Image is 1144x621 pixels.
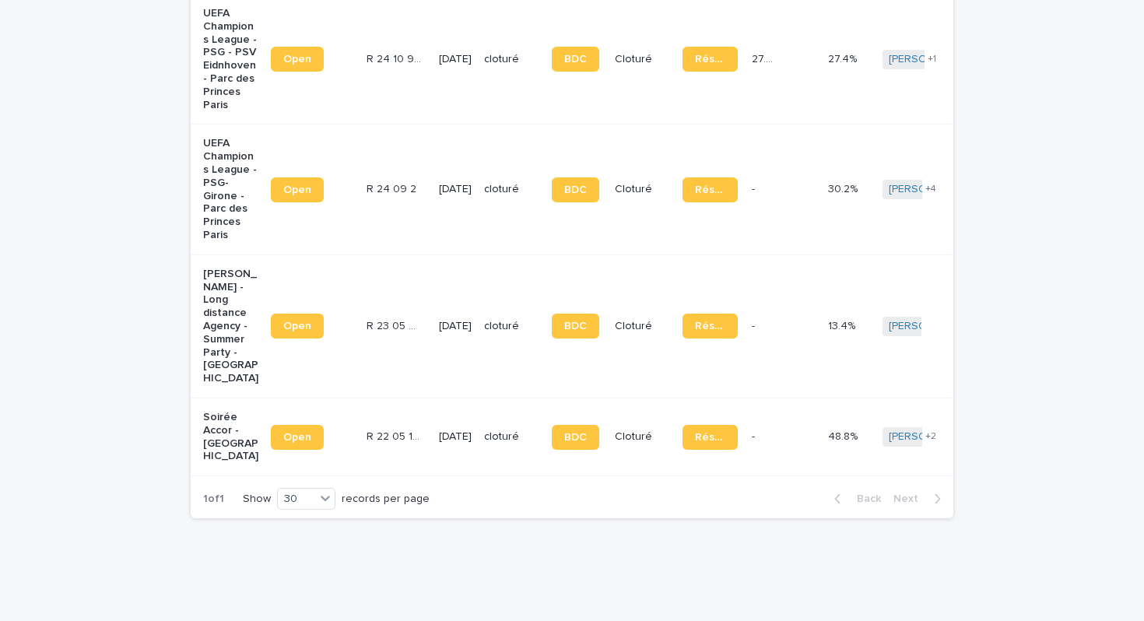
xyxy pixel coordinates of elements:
[484,320,539,333] p: cloturé
[484,183,539,196] p: cloturé
[203,137,258,241] p: UEFA Champions League - PSG-Girone - Parc des Princes Paris
[752,427,758,444] p: -
[439,53,472,66] p: [DATE]
[564,432,587,443] span: BDC
[889,320,974,333] a: [PERSON_NAME]
[822,492,887,506] button: Back
[564,184,587,195] span: BDC
[683,425,738,450] a: Réservation
[203,411,258,463] p: Soirée Accor - [GEOGRAPHIC_DATA]
[243,493,271,506] p: Show
[271,314,324,339] a: Open
[615,53,670,66] p: Cloturé
[283,432,311,443] span: Open
[828,180,861,196] p: 30.2%
[283,54,311,65] span: Open
[847,493,881,504] span: Back
[615,183,670,196] p: Cloturé
[342,493,430,506] p: records per page
[484,53,539,66] p: cloturé
[552,314,599,339] a: BDC
[564,321,587,332] span: BDC
[278,491,315,507] div: 30
[439,183,472,196] p: [DATE]
[925,432,936,441] span: + 2
[283,184,311,195] span: Open
[893,493,928,504] span: Next
[683,314,738,339] a: Réservation
[615,430,670,444] p: Cloturé
[367,427,425,444] p: R 22 05 1425
[203,268,258,385] p: [PERSON_NAME] - Long distance Agency - Summer Party - [GEOGRAPHIC_DATA]
[552,47,599,72] a: BDC
[889,53,974,66] a: [PERSON_NAME]
[752,50,783,66] p: 27.4 %
[283,321,311,332] span: Open
[203,7,258,111] p: UEFA Champions League - PSG - PSV Eidnhoven - Parc des Princes Paris
[367,50,425,66] p: R 24 10 945
[271,425,324,450] a: Open
[683,47,738,72] a: Réservation
[695,184,725,195] span: Réservation
[925,184,936,194] span: + 4
[828,50,860,66] p: 27.4%
[695,432,725,443] span: Réservation
[889,430,974,444] a: [PERSON_NAME]
[552,177,599,202] a: BDC
[439,320,472,333] p: [DATE]
[683,177,738,202] a: Réservation
[564,54,587,65] span: BDC
[889,183,974,196] a: [PERSON_NAME]
[484,430,539,444] p: cloturé
[752,317,758,333] p: -
[828,317,858,333] p: 13.4%
[695,54,725,65] span: Réservation
[439,430,472,444] p: [DATE]
[367,317,425,333] p: R 23 05 469
[552,425,599,450] a: BDC
[928,54,936,64] span: + 1
[695,321,725,332] span: Réservation
[752,180,758,196] p: -
[615,320,670,333] p: Cloturé
[828,427,861,444] p: 48.8%
[271,47,324,72] a: Open
[271,177,324,202] a: Open
[367,180,419,196] p: R 24 09 2
[887,492,953,506] button: Next
[191,480,237,518] p: 1 of 1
